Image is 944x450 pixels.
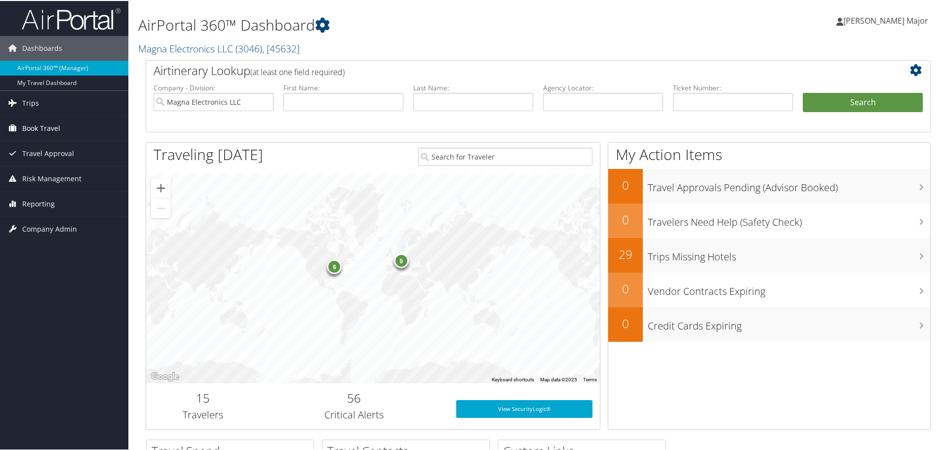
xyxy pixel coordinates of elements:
[608,272,930,306] a: 0Vendor Contracts Expiring
[393,252,408,267] div: 9
[154,143,263,164] h1: Traveling [DATE]
[267,407,441,421] h3: Critical Alerts
[262,41,300,54] span: , [ 45632 ]
[151,198,171,217] button: Zoom out
[151,177,171,197] button: Zoom in
[648,279,930,297] h3: Vendor Contracts Expiring
[413,82,533,92] label: Last Name:
[22,165,81,190] span: Risk Management
[543,82,663,92] label: Agency Locator:
[608,210,643,227] h2: 0
[456,399,592,417] a: View SecurityLogic®
[250,66,345,77] span: (at least one field required)
[608,168,930,203] a: 0Travel Approvals Pending (Advisor Booked)
[608,203,930,237] a: 0Travelers Need Help (Safety Check)
[648,244,930,263] h3: Trips Missing Hotels
[608,314,643,331] h2: 0
[149,369,181,382] img: Google
[327,258,342,273] div: 6
[22,35,62,60] span: Dashboards
[154,389,252,406] h2: 15
[648,209,930,228] h3: Travelers Need Help (Safety Check)
[22,6,120,30] img: airportal-logo.png
[843,14,928,25] span: [PERSON_NAME] Major
[154,82,274,92] label: Company - Division:
[154,407,252,421] h3: Travelers
[540,376,577,381] span: Map data ©2025
[492,375,534,382] button: Keyboard shortcuts
[236,41,262,54] span: ( 3046 )
[154,61,858,78] h2: Airtinerary Lookup
[22,90,39,115] span: Trips
[803,92,923,112] button: Search
[648,175,930,194] h3: Travel Approvals Pending (Advisor Booked)
[22,216,77,241] span: Company Admin
[608,245,643,262] h2: 29
[836,5,938,35] a: [PERSON_NAME] Major
[608,143,930,164] h1: My Action Items
[418,147,592,165] input: Search for Traveler
[22,191,55,215] span: Reporting
[267,389,441,406] h2: 56
[673,82,793,92] label: Ticket Number:
[22,115,60,140] span: Book Travel
[608,176,643,193] h2: 0
[648,313,930,332] h3: Credit Cards Expiring
[608,280,643,296] h2: 0
[283,82,403,92] label: First Name:
[583,376,597,381] a: Terms (opens in new tab)
[138,14,671,35] h1: AirPortal 360™ Dashboard
[149,369,181,382] a: Open this area in Google Maps (opens a new window)
[22,140,74,165] span: Travel Approval
[608,306,930,341] a: 0Credit Cards Expiring
[608,237,930,272] a: 29Trips Missing Hotels
[138,41,300,54] a: Magna Electronics LLC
